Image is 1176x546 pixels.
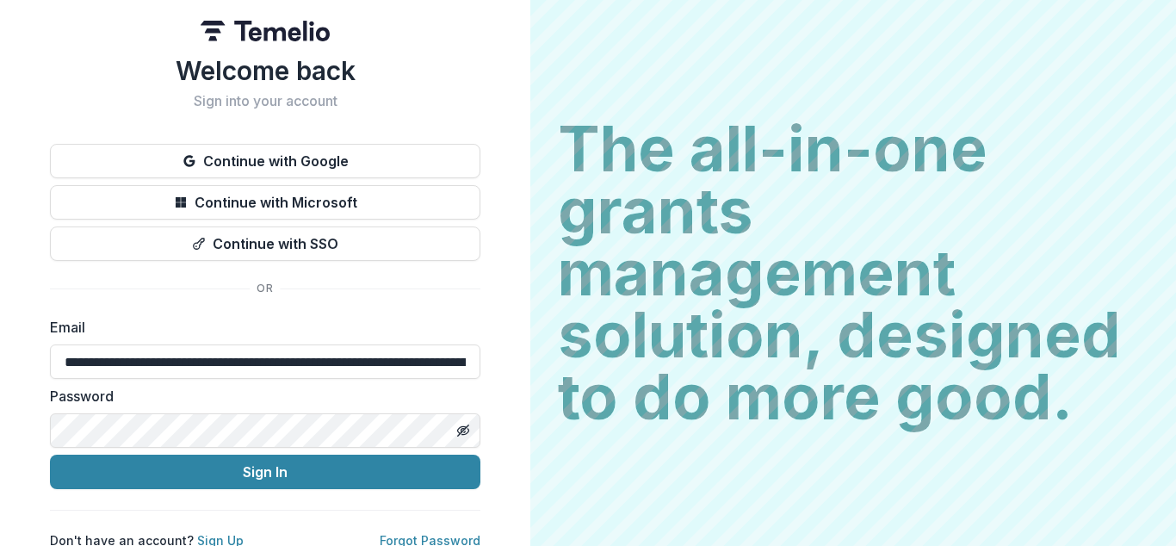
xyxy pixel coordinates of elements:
button: Continue with SSO [50,226,480,261]
h1: Welcome back [50,55,480,86]
button: Sign In [50,455,480,489]
button: Continue with Google [50,144,480,178]
label: Password [50,386,470,406]
button: Toggle password visibility [449,417,477,444]
button: Continue with Microsoft [50,185,480,220]
label: Email [50,317,470,338]
img: Temelio [201,21,330,41]
h2: Sign into your account [50,93,480,109]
